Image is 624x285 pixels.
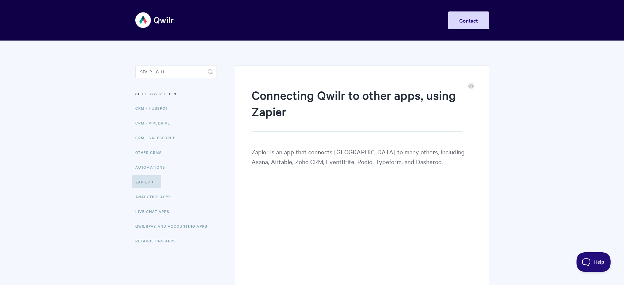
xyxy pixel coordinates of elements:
[135,219,212,233] a: QwilrPay and Accounting Apps
[135,8,174,32] img: Qwilr Help Center
[468,83,474,90] a: Print this Article
[135,146,167,159] a: Other CRMs
[135,116,175,129] a: CRM - Pipedrive
[132,175,161,188] a: Zapier
[135,205,174,218] a: Live Chat Apps
[577,252,611,272] iframe: Toggle Customer Support
[252,147,472,178] p: Zapier is an app that connects [GEOGRAPHIC_DATA] to many others, including Asana, Airtable, Zoho ...
[135,190,176,203] a: Analytics Apps
[135,234,181,247] a: Retargeting Apps
[135,131,180,144] a: CRM - Salesforce
[135,161,170,174] a: Automations
[448,11,489,29] a: Contact
[252,87,462,132] h1: Connecting Qwilr to other apps, using Zapier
